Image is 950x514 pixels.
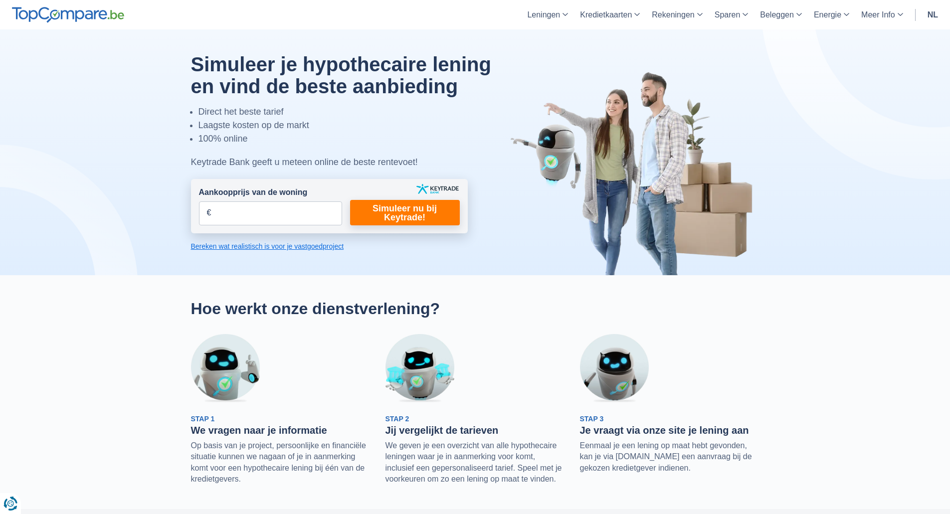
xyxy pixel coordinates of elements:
[385,440,565,485] p: We geven je een overzicht van alle hypothecaire leningen waar je in aanmerking voor komt, inclusi...
[191,415,215,423] span: Stap 1
[191,53,517,97] h1: Simuleer je hypothecaire lening en vind de beste aanbieding
[191,334,260,403] img: Stap 1
[580,415,604,423] span: Stap 3
[580,424,760,436] h3: Je vraagt via onze site je lening aan
[385,424,565,436] h3: Jij vergelijkt de tarieven
[385,334,454,403] img: Stap 2
[191,299,760,318] h2: Hoe werkt onze dienstverlening?
[198,105,517,119] li: Direct het beste tarief
[191,440,371,485] p: Op basis van je project, persoonlijke en financiële situatie kunnen we nagaan of je in aanmerking...
[199,187,308,198] label: Aankoopprijs van de woning
[191,241,468,251] a: Bereken wat realistisch is voor je vastgoedproject
[350,200,460,225] a: Simuleer nu bij Keytrade!
[207,207,211,219] span: €
[580,440,760,474] p: Eenmaal je een lening op maat hebt gevonden, kan je via [DOMAIN_NAME] een aanvraag bij de gekozen...
[191,424,371,436] h3: We vragen naar je informatie
[198,119,517,132] li: Laagste kosten op de markt
[198,132,517,146] li: 100% online
[12,7,124,23] img: TopCompare
[580,334,649,403] img: Stap 3
[416,184,459,194] img: keytrade
[510,71,760,275] img: image-hero
[385,415,409,423] span: Stap 2
[191,156,517,169] div: Keytrade Bank geeft u meteen online de beste rentevoet!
